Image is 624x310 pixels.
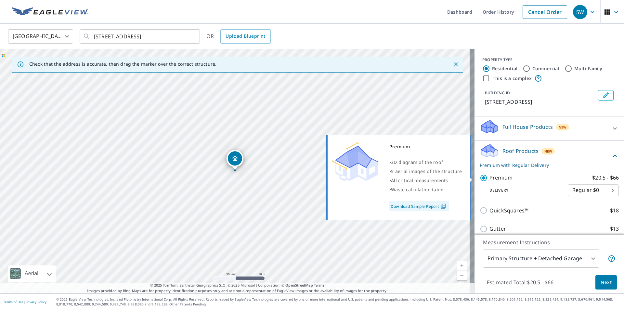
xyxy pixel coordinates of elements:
p: Roof Products [502,147,539,155]
a: Download Sample Report [389,201,449,211]
a: Current Level 19, Zoom In [457,261,467,271]
label: Multi-Family [574,65,603,72]
div: Dropped pin, building 1, Residential property, 729-1 Imperial Rd Valparaiso, IN 46385 [227,150,243,170]
p: Estimated Total: $20.5 - $66 [482,275,559,290]
div: • [389,167,462,176]
div: • [389,158,462,167]
span: 5 aerial images of the structure [391,168,462,174]
label: Commercial [532,65,559,72]
span: Waste calculation table [391,186,443,193]
p: | [3,300,46,304]
p: Gutter [489,225,506,233]
span: © 2025 TomTom, Earthstar Geographics SIO, © 2025 Microsoft Corporation, © [150,283,325,288]
div: • [389,185,462,194]
div: SW [573,5,587,19]
label: This is a complex [493,75,532,82]
div: Roof ProductsNewPremium with Regular Delivery [480,143,619,168]
p: © 2025 Eagle View Technologies, Inc. and Pictometry International Corp. All Rights Reserved. Repo... [56,297,621,307]
img: Premium [332,142,378,181]
span: 3D diagram of the roof [391,159,443,165]
span: All critical measurements [391,177,448,183]
a: Privacy Policy [25,300,46,304]
p: Premium [489,174,513,182]
div: Full House ProductsNew [480,119,619,138]
p: QuickSquares™ [489,207,528,215]
p: Premium with Regular Delivery [480,162,611,168]
input: Search by address or latitude-longitude [94,27,187,46]
img: EV Logo [12,7,88,17]
p: $20.5 - $66 [592,174,619,182]
div: Primary Structure + Detached Garage [483,249,599,268]
a: Terms of Use [3,300,23,304]
div: PROPERTY TYPE [482,57,616,63]
button: Edit building 1 [598,90,614,101]
div: • [389,176,462,185]
img: Pdf Icon [439,203,448,209]
label: Residential [492,65,517,72]
button: Next [595,275,617,290]
div: OR [206,29,271,44]
div: [GEOGRAPHIC_DATA] [8,27,73,46]
p: Delivery [480,187,568,193]
div: Premium [389,142,462,151]
p: BUILDING ID [485,90,510,96]
button: Close [452,60,460,69]
p: [STREET_ADDRESS] [485,98,595,106]
a: Cancel Order [523,5,567,19]
a: Current Level 19, Zoom Out [457,271,467,280]
span: Upload Blueprint [226,32,265,40]
p: $13 [610,225,619,233]
span: New [559,125,567,130]
a: OpenStreetMap [285,283,313,288]
p: Check that the address is accurate, then drag the marker over the correct structure. [29,61,216,67]
a: Terms [314,283,325,288]
p: Full House Products [502,123,553,131]
div: Aerial [23,265,40,282]
a: Upload Blueprint [220,29,270,44]
p: $18 [610,207,619,215]
div: Regular $0 [568,181,619,199]
span: Your report will include the primary structure and a detached garage if one exists. [608,255,616,263]
p: Measurement Instructions [483,238,616,246]
div: Aerial [8,265,56,282]
span: New [544,149,552,154]
span: Next [601,278,612,287]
